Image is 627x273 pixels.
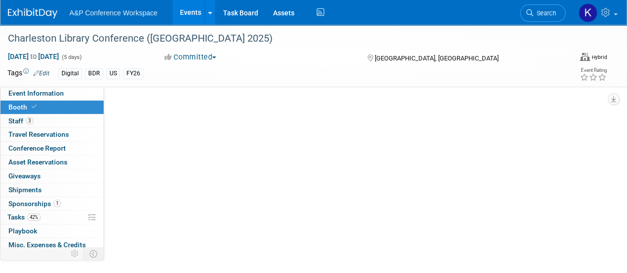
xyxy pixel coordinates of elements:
[8,200,61,208] span: Sponsorships
[4,30,556,48] div: Charleston Library Conference ([GEOGRAPHIC_DATA] 2025)
[8,241,86,249] span: Misc. Expenses & Credits
[54,200,61,207] span: 1
[0,87,104,100] a: Event Information
[0,183,104,197] a: Shipments
[8,8,57,18] img: ExhibitDay
[161,52,220,62] button: Committed
[591,54,607,61] div: Hybrid
[69,9,158,17] span: A&P Conference Workspace
[32,104,37,109] i: Booth reservation complete
[0,197,104,211] a: Sponsorships1
[0,156,104,169] a: Asset Reservations
[8,144,66,152] span: Conference Report
[84,247,104,260] td: Toggle Event Tabs
[578,3,597,22] img: Katie Bennett
[0,224,104,238] a: Playbook
[61,54,82,60] span: (5 days)
[0,211,104,224] a: Tasks42%
[0,169,104,183] a: Giveaways
[8,227,37,235] span: Playbook
[374,55,498,62] span: [GEOGRAPHIC_DATA], [GEOGRAPHIC_DATA]
[33,70,50,77] a: Edit
[7,213,41,221] span: Tasks
[8,158,67,166] span: Asset Reservations
[27,214,41,221] span: 42%
[580,68,607,73] div: Event Rating
[26,117,33,124] span: 3
[58,68,82,79] div: Digital
[8,130,69,138] span: Travel Reservations
[8,186,42,194] span: Shipments
[8,89,64,97] span: Event Information
[85,68,103,79] div: BDR
[580,53,590,61] img: Format-Hybrid.png
[29,53,38,60] span: to
[107,68,120,79] div: US
[0,238,104,252] a: Misc. Expenses & Credits
[0,114,104,128] a: Staff3
[519,52,607,66] div: Event Format
[0,128,104,141] a: Travel Reservations
[0,101,104,114] a: Booth
[7,52,59,61] span: [DATE] [DATE]
[0,142,104,155] a: Conference Report
[8,103,39,111] span: Booth
[66,247,84,260] td: Personalize Event Tab Strip
[8,117,33,125] span: Staff
[580,52,607,61] div: Event Format
[8,172,41,180] span: Giveaways
[123,68,143,79] div: FY26
[533,9,556,17] span: Search
[7,68,50,79] td: Tags
[520,4,566,22] a: Search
